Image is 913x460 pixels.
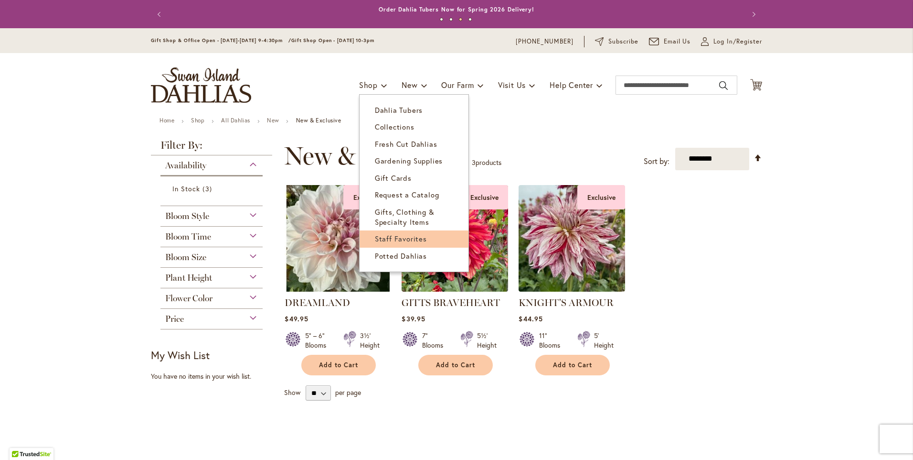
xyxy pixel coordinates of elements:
[151,67,251,103] a: store logo
[535,355,610,375] button: Add to Cart
[151,5,170,24] button: Previous
[284,142,462,170] span: New & Exclusive
[165,273,212,283] span: Plant Height
[379,6,534,13] a: Order Dahlia Tubers Now for Spring 2026 Delivery!
[436,361,475,369] span: Add to Cart
[664,37,691,46] span: Email Us
[422,331,449,350] div: 7" Blooms
[440,18,443,21] button: 1 of 4
[151,140,272,155] strong: Filter By:
[151,372,278,381] div: You have no items in your wish list.
[360,331,380,350] div: 3½' Height
[159,117,174,124] a: Home
[165,252,206,263] span: Bloom Size
[498,80,526,90] span: Visit Us
[165,231,211,242] span: Bloom Time
[7,426,34,453] iframe: Launch Accessibility Center
[418,355,493,375] button: Add to Cart
[305,331,332,350] div: 5" – 6" Blooms
[172,184,200,193] span: In Stock
[402,314,425,323] span: $39.95
[202,184,214,194] span: 3
[459,18,462,21] button: 3 of 4
[284,388,300,397] span: Show
[402,285,508,294] a: GITTS BRAVEHEART Exclusive
[360,170,468,186] a: Gift Cards
[285,314,308,323] span: $49.95
[151,348,210,362] strong: My Wish List
[375,105,423,115] span: Dahlia Tubers
[359,80,378,90] span: Shop
[472,158,476,167] span: 3
[550,80,593,90] span: Help Center
[165,293,212,304] span: Flower Color
[539,331,566,350] div: 11" Blooms
[375,251,427,261] span: Potted Dahlias
[375,122,414,131] span: Collections
[516,37,573,46] a: [PHONE_NUMBER]
[285,285,391,294] a: DREAMLAND Exclusive
[644,153,669,170] label: Sort by:
[477,331,497,350] div: 5½' Height
[296,117,341,124] strong: New & Exclusive
[375,234,427,243] span: Staff Favorites
[519,314,542,323] span: $44.95
[267,117,279,124] a: New
[221,117,250,124] a: All Dahlias
[285,297,350,308] a: DREAMLAND
[335,388,361,397] span: per page
[594,331,614,350] div: 5' Height
[285,185,391,292] img: DREAMLAND
[441,80,474,90] span: Our Farm
[191,117,204,124] a: Shop
[577,185,625,209] div: Exclusive
[402,80,417,90] span: New
[519,185,625,292] img: KNIGHTS ARMOUR
[319,361,358,369] span: Add to Cart
[519,297,614,308] a: KNIGHT'S ARMOUR
[472,155,501,170] p: products
[649,37,691,46] a: Email Us
[553,361,592,369] span: Add to Cart
[343,185,391,209] div: Exclusive
[165,314,184,324] span: Price
[165,211,209,221] span: Bloom Style
[375,139,437,149] span: Fresh Cut Dahlias
[375,207,435,227] span: Gifts, Clothing & Specialty Items
[301,355,376,375] button: Add to Cart
[151,37,291,44] span: Gift Shop & Office Open - [DATE]-[DATE] 9-4:30pm /
[165,160,206,171] span: Availability
[375,190,439,199] span: Request a Catalog
[468,18,472,21] button: 4 of 4
[460,185,508,209] div: Exclusive
[595,37,638,46] a: Subscribe
[402,297,500,308] a: GITTS BRAVEHEART
[172,184,253,194] a: In Stock 3
[713,37,762,46] span: Log In/Register
[449,18,453,21] button: 2 of 4
[519,285,625,294] a: KNIGHTS ARMOUR Exclusive
[375,156,443,165] span: Gardening Supplies
[291,37,374,44] span: Gift Shop Open - [DATE] 10-3pm
[743,5,762,24] button: Next
[701,37,762,46] a: Log In/Register
[608,37,638,46] span: Subscribe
